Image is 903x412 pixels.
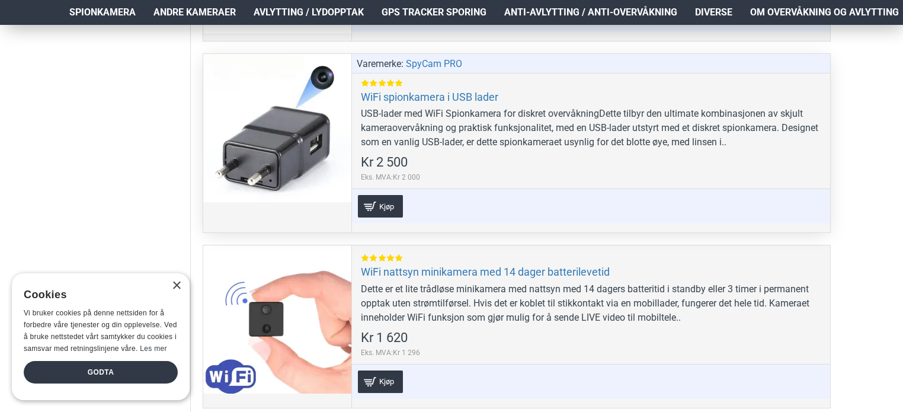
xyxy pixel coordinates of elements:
a: WiFi spionkamera i USB lader WiFi spionkamera i USB lader [203,54,351,202]
a: Les mer, opens a new window [140,344,166,353]
div: Godta [24,361,178,384]
span: Eks. MVA:Kr 2 000 [361,172,420,183]
span: Kjøp [376,378,397,385]
a: WiFi nattsyn minikamera med 14 dager batterilevetid WiFi nattsyn minikamera med 14 dager batteril... [203,245,351,394]
span: Anti-avlytting / Anti-overvåkning [504,5,677,20]
span: Vi bruker cookies på denne nettsiden for å forbedre våre tjenester og din opplevelse. Ved å bruke... [24,309,177,352]
span: Spionkamera [69,5,136,20]
span: Andre kameraer [153,5,236,20]
a: SpyCam PRO [406,57,462,71]
div: USB-lader med WiFi Spionkamera for diskret overvåkningDette tilbyr den ultimate kombinasjonen av ... [361,107,821,149]
span: Kr 1 620 [361,331,408,344]
span: Avlytting / Lydopptak [254,5,364,20]
span: Kjøp [376,203,397,210]
span: Kr 2 500 [361,156,408,169]
span: Om overvåkning og avlytting [750,5,899,20]
span: Eks. MVA:Kr 1 296 [361,347,420,358]
a: WiFi nattsyn minikamera med 14 dager batterilevetid [361,265,610,279]
div: Cookies [24,282,170,308]
div: Close [172,282,181,290]
span: Varemerke: [357,57,404,71]
span: Diverse [695,5,732,20]
div: Dette er et lite trådløse minikamera med nattsyn med 14 dagers batteritid i standby eller 3 timer... [361,282,821,325]
a: WiFi spionkamera i USB lader [361,90,498,104]
span: GPS Tracker Sporing [382,5,486,20]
